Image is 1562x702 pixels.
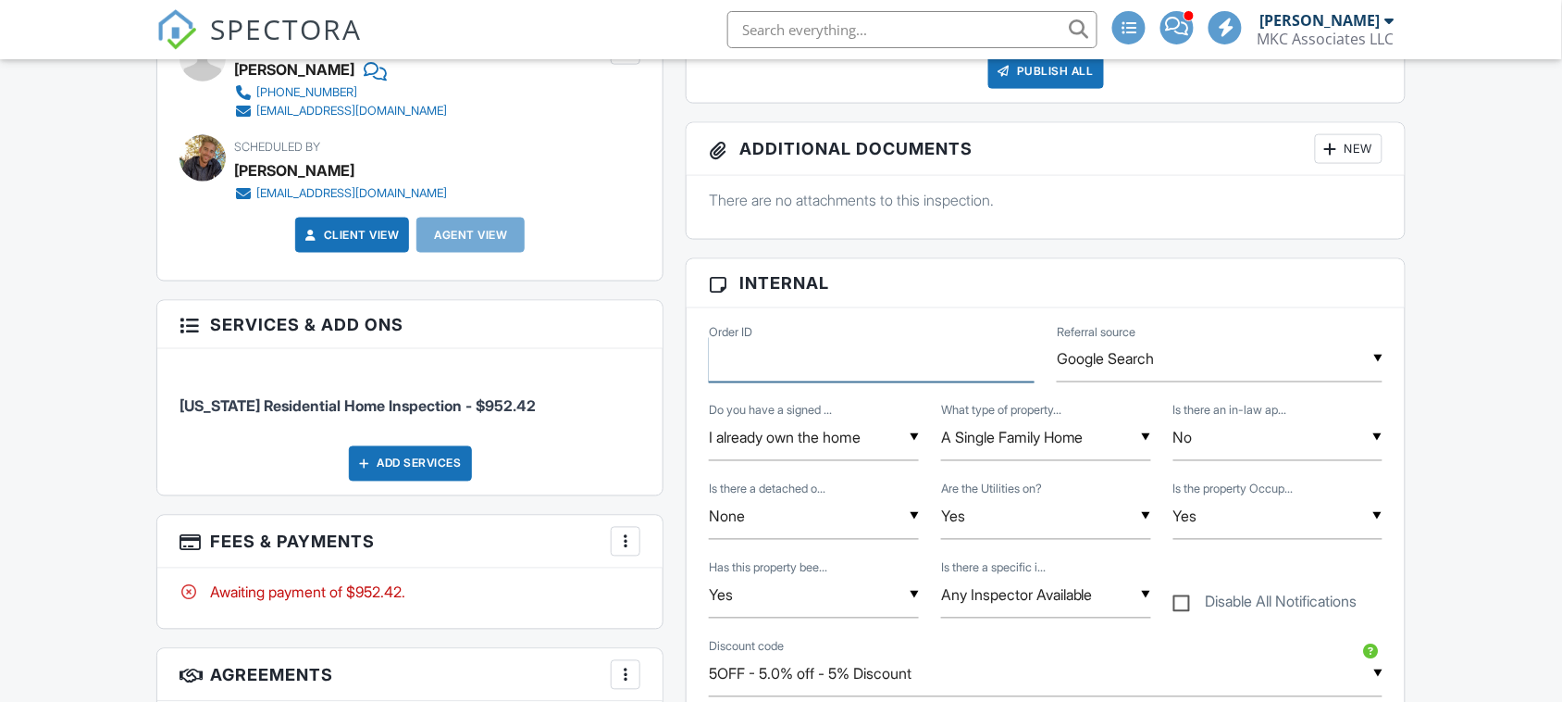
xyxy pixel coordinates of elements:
div: [PERSON_NAME] [234,157,354,184]
label: Is the property Occupied? [1173,482,1294,498]
label: Do you have a signed offer to purchase agreement? [709,403,832,420]
input: Search everything... [727,11,1097,48]
span: [US_STATE] Residential Home Inspection - $952.42 [180,397,536,416]
div: MKC Associates LLC [1257,30,1394,48]
label: Discount code [709,639,784,656]
h3: Services & Add ons [157,301,663,349]
p: There are no attachments to this inspection. [709,190,1382,210]
li: Service: Massachusetts Residential Home Inspection [180,363,641,432]
div: Publish All [988,54,1104,89]
label: Is there an in-law apartment in the home? [1173,403,1287,420]
label: Has this property been checked for sq ft and age online? [709,560,827,577]
div: Awaiting payment of $952.42. [180,583,641,603]
h3: Agreements [157,649,663,702]
h3: Additional Documents [687,123,1405,176]
div: [EMAIL_ADDRESS][DOMAIN_NAME] [256,186,447,201]
label: Is there a detached outbuilding? If so, what type? [709,482,825,498]
label: Disable All Notifications [1173,594,1357,617]
a: [EMAIL_ADDRESS][DOMAIN_NAME] [234,102,447,120]
label: Order ID [709,325,752,342]
div: [PERSON_NAME] [234,56,354,83]
div: Add Services [349,446,472,482]
span: Scheduled By [234,140,320,154]
div: [EMAIL_ADDRESS][DOMAIN_NAME] [256,104,447,119]
div: [PERSON_NAME] [1259,11,1380,30]
h3: Internal [687,259,1405,307]
label: Referral source [1057,324,1135,341]
img: The Best Home Inspection Software - Spectora [156,9,197,50]
label: What type of property is this? [941,403,1061,420]
a: SPECTORA [156,25,362,64]
div: New [1315,134,1382,164]
label: Is there a specific inspector you'd like to work with? [941,560,1046,577]
a: [EMAIL_ADDRESS][DOMAIN_NAME] [234,184,447,203]
a: [PHONE_NUMBER] [234,83,447,102]
span: SPECTORA [210,9,362,48]
label: Are the Utilities on? [941,482,1042,498]
h3: Fees & Payments [157,516,663,569]
div: [PHONE_NUMBER] [256,85,357,100]
a: Client View [302,226,400,244]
